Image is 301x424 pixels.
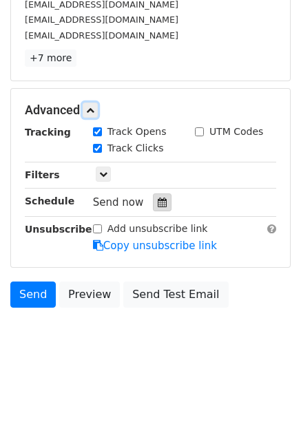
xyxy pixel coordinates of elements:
[25,224,92,235] strong: Unsubscribe
[25,195,74,206] strong: Schedule
[25,103,276,118] h5: Advanced
[93,196,144,209] span: Send now
[93,240,217,252] a: Copy unsubscribe link
[25,169,60,180] strong: Filters
[107,141,164,156] label: Track Clicks
[10,282,56,308] a: Send
[209,125,263,139] label: UTM Codes
[123,282,228,308] a: Send Test Email
[107,125,167,139] label: Track Opens
[25,127,71,138] strong: Tracking
[25,14,178,25] small: [EMAIL_ADDRESS][DOMAIN_NAME]
[232,358,301,424] iframe: Chat Widget
[107,222,208,236] label: Add unsubscribe link
[25,50,76,67] a: +7 more
[25,30,178,41] small: [EMAIL_ADDRESS][DOMAIN_NAME]
[59,282,120,308] a: Preview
